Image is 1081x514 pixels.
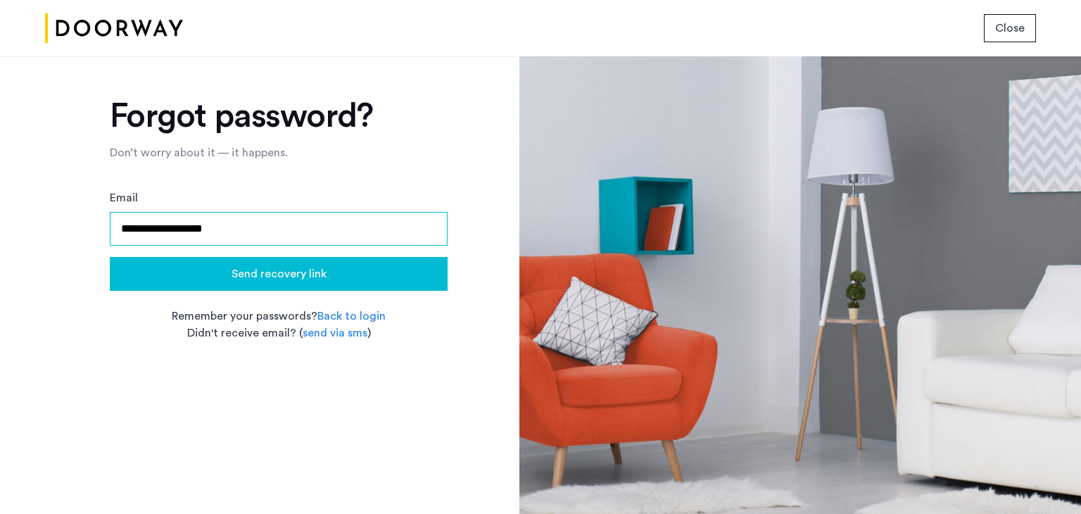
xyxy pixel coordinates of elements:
[110,189,138,206] label: Email
[110,144,448,161] div: Don’t worry about it — it happens.
[172,311,317,322] span: Remember your passwords?
[110,325,448,341] div: Didn't receive email? ( )
[317,308,386,325] a: Back to login
[45,2,183,55] img: logo
[110,99,448,133] div: Forgot password?
[232,265,327,282] span: Send recovery link
[110,257,448,291] button: button
[995,20,1025,37] span: Close
[984,14,1036,42] button: button
[303,325,367,341] a: send via sms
